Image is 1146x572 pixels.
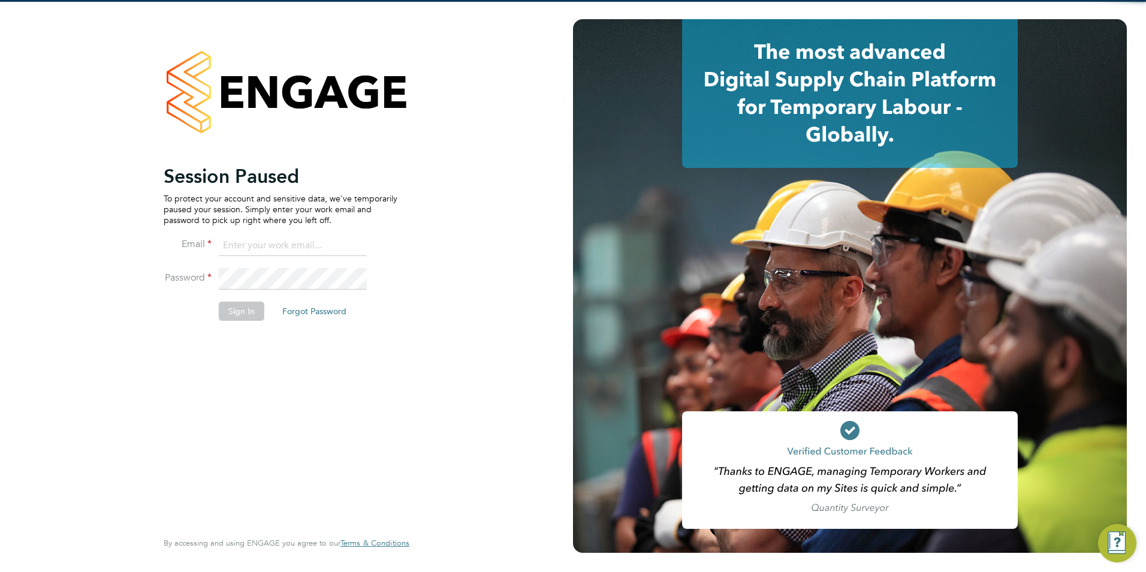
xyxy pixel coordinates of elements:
a: Terms & Conditions [340,538,409,548]
p: To protect your account and sensitive data, we've temporarily paused your session. Simply enter y... [164,193,397,226]
button: Forgot Password [273,302,356,321]
input: Enter your work email... [219,235,367,257]
button: Sign In [219,302,264,321]
button: Engage Resource Center [1098,524,1136,562]
h2: Session Paused [164,164,397,188]
label: Email [164,238,212,251]
label: Password [164,272,212,284]
span: By accessing and using ENGAGE you agree to our [164,538,409,548]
